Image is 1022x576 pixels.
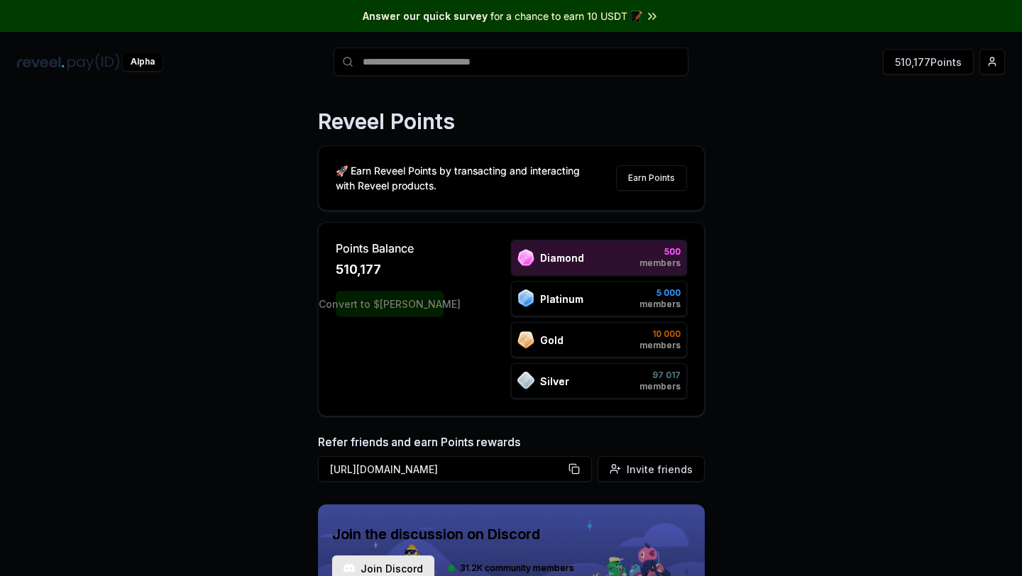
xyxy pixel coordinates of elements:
span: 510,177 [336,260,381,279]
img: ranks_icon [517,372,534,390]
span: 31.2K community members [460,563,574,574]
p: Reveel Points [318,109,455,134]
span: Platinum [540,292,583,306]
span: Join the discussion on Discord [332,524,574,544]
span: for a chance to earn 10 USDT 📝 [490,9,642,23]
img: ranks_icon [517,331,534,349]
span: Join Discord [361,561,423,576]
img: ranks_icon [517,289,534,308]
img: reveel_dark [17,53,65,71]
button: [URL][DOMAIN_NAME] [318,456,592,482]
img: ranks_icon [517,249,534,267]
span: Silver [540,374,569,389]
span: members [639,381,681,392]
button: Earn Points [616,165,687,191]
p: 🚀 Earn Reveel Points by transacting and interacting with Reveel products. [336,163,591,193]
div: Alpha [123,53,163,71]
span: Answer our quick survey [363,9,488,23]
div: Refer friends and earn Points rewards [318,433,705,487]
span: Points Balance [336,240,444,257]
span: members [639,299,681,310]
span: 5 000 [639,287,681,299]
span: Invite friends [627,462,693,477]
span: Diamond [540,250,584,265]
span: 500 [639,246,681,257]
span: 10 000 [639,328,681,340]
span: members [639,257,681,269]
span: Gold [540,333,564,348]
button: Invite friends [598,456,705,482]
img: pay_id [67,53,120,71]
span: members [639,340,681,351]
button: 510,177Points [883,49,974,74]
span: 97 017 [639,370,681,381]
img: test [344,563,355,574]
